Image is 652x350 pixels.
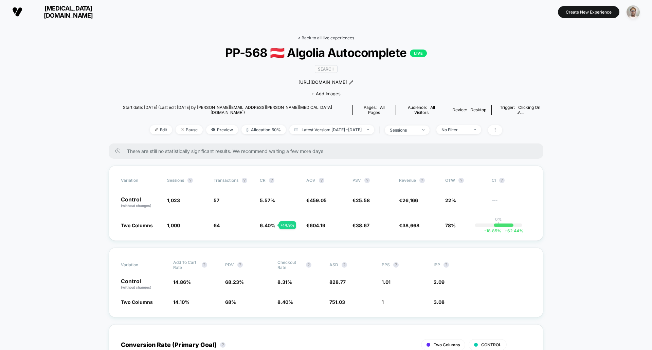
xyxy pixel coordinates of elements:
span: [MEDICAL_DATA][DOMAIN_NAME] [28,5,109,19]
span: IPP [434,262,440,267]
img: rebalance [247,128,249,132]
div: Audience: [401,105,442,115]
div: No Filter [441,127,469,132]
span: 8.31 % [277,279,292,285]
span: + [505,228,507,233]
span: + Add Images [311,91,341,96]
span: Latest Version: [DATE] - [DATE] [289,125,374,134]
span: CONTROL [481,342,501,347]
span: PP-568 🇦🇹 Algolia Autocomplete [130,45,522,60]
p: 0% [495,217,502,222]
button: ? [202,262,207,268]
img: ppic [627,5,640,19]
span: 62.44 % [501,228,523,233]
span: Two Columns [121,299,153,305]
p: Control [121,278,166,290]
span: SEARCH [315,65,338,73]
div: Pages: [358,105,391,115]
span: Pause [176,125,203,134]
button: ? [499,178,505,183]
span: 2.09 [434,279,445,285]
p: | [498,222,499,227]
button: ? [237,262,243,268]
img: calendar [294,128,298,131]
span: 68.23 % [225,279,244,285]
span: 459.05 [310,197,327,203]
span: Revenue [399,178,416,183]
span: 3.08 [434,299,445,305]
span: PPS [382,262,390,267]
div: + 14.9 % [279,221,296,229]
p: LIVE [410,50,427,57]
button: ? [419,178,425,183]
span: 1.01 [382,279,391,285]
a: < Back to all live experiences [298,35,354,40]
span: 38,668 [402,222,419,228]
span: (without changes) [121,203,151,208]
span: Edit [150,125,172,134]
span: 22% [445,197,456,203]
span: 78% [445,222,456,228]
span: desktop [470,107,486,112]
span: OTW [445,178,483,183]
span: Variation [121,178,158,183]
span: 828.77 [329,279,346,285]
button: ? [187,178,193,183]
button: [MEDICAL_DATA][DOMAIN_NAME] [10,4,111,19]
span: AOV [306,178,315,183]
span: Variation [121,260,158,270]
span: | [378,125,385,135]
span: Clicking on .a... [517,105,541,115]
button: ? [393,262,399,268]
button: ? [458,178,464,183]
span: 64 [214,222,220,228]
span: Preview [206,125,238,134]
span: 26,166 [402,197,418,203]
span: 1 [382,299,384,305]
button: ppic [624,5,642,19]
img: Visually logo [12,7,22,17]
button: ? [364,178,370,183]
p: Control [121,197,160,208]
span: 38.67 [356,222,369,228]
span: € [399,197,418,203]
span: Sessions [167,178,184,183]
span: Transactions [214,178,238,183]
button: ? [443,262,449,268]
span: -18.85 % [484,228,501,233]
span: Add To Cart Rate [173,260,198,270]
span: 5.57 % [260,197,275,203]
span: € [306,222,325,228]
div: sessions [390,128,417,133]
img: edit [155,128,158,131]
button: Create New Experience [558,6,619,18]
button: ? [242,178,247,183]
span: € [399,222,419,228]
span: 751.03 [329,299,345,305]
span: € [352,222,369,228]
span: Two Columns [121,222,153,228]
span: Start date: [DATE] (Last edit [DATE] by [PERSON_NAME][EMAIL_ADDRESS][PERSON_NAME][MEDICAL_DATA][D... [109,105,346,115]
div: Trigger: [497,105,543,115]
span: 14.86 % [173,279,191,285]
span: PDV [225,262,234,267]
span: 57 [214,197,219,203]
button: ? [269,178,274,183]
span: There are still no statistically significant results. We recommend waiting a few more days [127,148,530,154]
span: 1,000 [167,222,180,228]
span: 68 % [225,299,236,305]
button: ? [319,178,324,183]
span: --- [492,198,531,208]
img: end [367,129,369,130]
img: end [474,129,476,130]
img: end [422,129,424,131]
span: Checkout Rate [277,260,303,270]
span: 25.58 [356,197,370,203]
span: (without changes) [121,285,151,289]
img: end [181,128,184,131]
span: CR [260,178,266,183]
span: 1,023 [167,197,180,203]
span: 14.10 % [173,299,189,305]
span: 6.40 % [260,222,275,228]
button: ? [220,342,225,348]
